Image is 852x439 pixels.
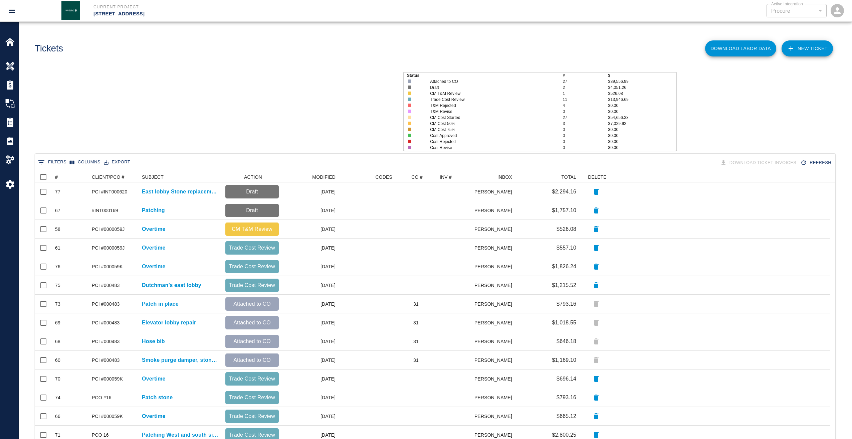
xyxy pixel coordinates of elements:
[55,319,60,326] div: 69
[92,188,127,195] div: PCI #INT000620
[142,412,166,420] a: Overtime
[552,188,576,196] p: $2,294.16
[92,376,123,382] div: PCI #000059K
[55,338,60,345] div: 68
[799,157,834,169] button: Refresh
[88,172,139,182] div: CLIENT/PCO #
[228,337,276,345] p: Attached to CO
[228,225,276,233] p: CM T&M Review
[430,79,549,85] p: Attached to CO
[557,225,576,233] p: $526.08
[608,115,676,121] p: $54,656.33
[142,375,166,383] a: Overtime
[561,172,576,182] div: TOTAL
[228,356,276,364] p: Attached to CO
[55,207,60,214] div: 67
[563,115,608,121] p: 27
[552,356,576,364] p: $1,169.10
[4,3,20,19] button: open drawer
[590,316,603,329] div: Tickets attached to change order can't be deleted.
[55,301,60,307] div: 73
[563,91,608,97] p: 1
[228,188,276,196] p: Draft
[282,313,339,332] div: [DATE]
[557,412,576,420] p: $665.12
[142,281,201,289] a: Dutchman’s east lobby
[282,220,339,239] div: [DATE]
[563,139,608,145] p: 0
[282,201,339,220] div: [DATE]
[282,182,339,201] div: [DATE]
[55,226,60,233] div: 58
[608,91,676,97] p: $526.08
[244,172,262,182] div: ACTION
[557,337,576,345] p: $646.18
[142,337,165,345] p: Hose bib
[608,79,676,85] p: $39,556.99
[608,97,676,103] p: $13,946.69
[282,370,339,388] div: [DATE]
[413,338,419,345] div: 31
[282,388,339,407] div: [DATE]
[430,91,549,97] p: CM T&M Review
[142,206,165,214] a: Patching
[228,394,276,402] p: Trade Cost Review
[228,263,276,271] p: Trade Cost Review
[580,172,613,182] div: DELETE
[142,394,173,402] p: Patch stone
[608,145,676,151] p: $0.00
[92,172,125,182] div: CLIENT/PCO #
[142,225,166,233] a: Overtime
[55,263,60,270] div: 76
[440,172,452,182] div: INV #
[339,172,396,182] div: CODES
[142,431,219,439] a: Patching West and south side
[552,263,576,271] p: $1,826.24
[282,257,339,276] div: [DATE]
[475,172,515,182] div: INBOX
[93,10,462,18] p: [STREET_ADDRESS]
[413,319,419,326] div: 31
[142,263,166,271] a: Overtime
[515,172,580,182] div: TOTAL
[430,103,549,109] p: T&M Rejected
[36,157,68,168] button: Show filters
[475,295,515,313] div: [PERSON_NAME]
[608,127,676,133] p: $0.00
[92,338,120,345] div: PCI #000483
[608,109,676,115] p: $0.00
[475,201,515,220] div: [PERSON_NAME]
[396,172,436,182] div: CO #
[228,300,276,308] p: Attached to CO
[475,351,515,370] div: [PERSON_NAME]
[608,85,676,91] p: $4,051.26
[92,319,120,326] div: PCI #000483
[705,40,776,56] button: Download Labor Data
[799,157,834,169] div: Refresh the list
[228,244,276,252] p: Trade Cost Review
[552,206,576,214] p: $1,757.10
[92,263,123,270] div: PCI #000059K
[222,172,282,182] div: ACTION
[475,388,515,407] div: [PERSON_NAME]
[228,319,276,327] p: Attached to CO
[92,394,112,401] div: PCO #16
[430,97,549,103] p: Trade Cost Review
[413,301,419,307] div: 31
[92,357,120,363] div: PCI #000483
[93,4,462,10] p: Current Project
[92,245,125,251] div: PCI #0000059J
[563,127,608,133] p: 0
[608,121,676,127] p: $7,029.92
[588,172,606,182] div: DELETE
[282,407,339,426] div: [DATE]
[375,172,392,182] div: CODES
[771,1,803,7] label: Active Integration
[608,139,676,145] p: $0.00
[430,145,549,151] p: Cost Revise
[557,244,576,252] p: $557.10
[430,85,549,91] p: Draft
